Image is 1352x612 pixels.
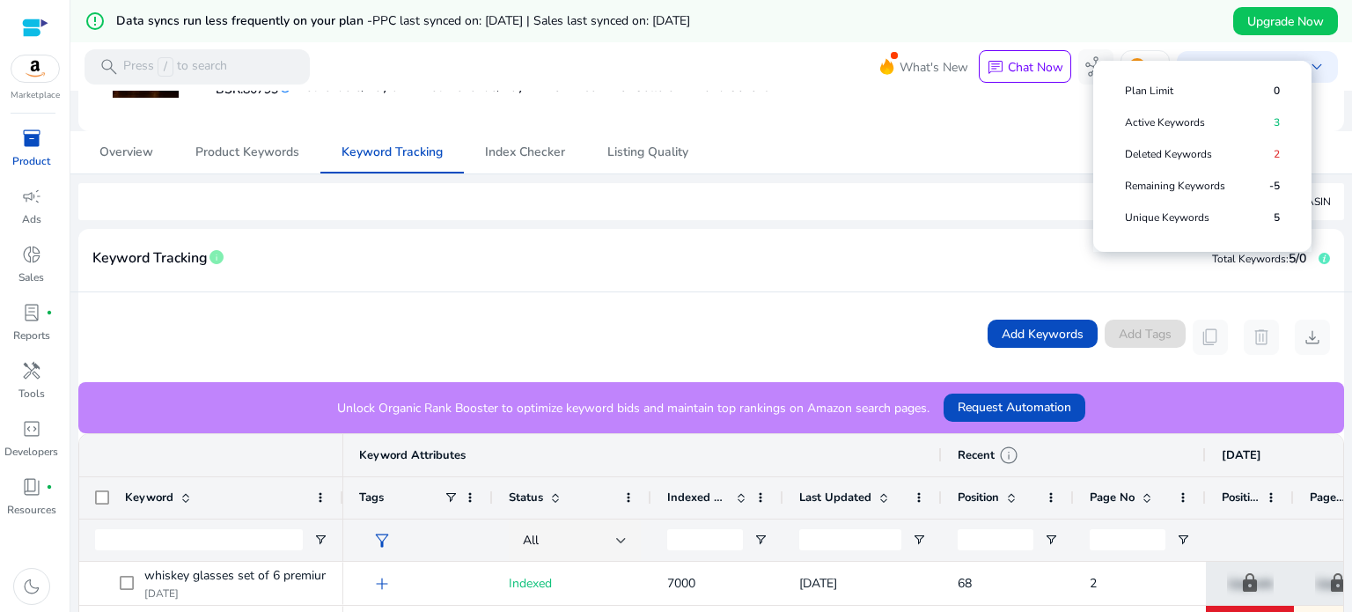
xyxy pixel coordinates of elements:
p: Press to search [123,57,227,77]
p: Reports [13,328,50,343]
span: Unique Keywords [1125,210,1253,225]
span: Page No [1090,490,1135,505]
span: download [1302,327,1323,348]
span: fiber_manual_record [46,309,53,316]
button: Add Keywords [988,320,1098,348]
span: Tags [359,490,384,505]
span: -5 [1269,179,1280,193]
button: hub [1078,49,1113,85]
span: Keyword Attributes [359,447,466,463]
span: lab_profile [21,302,42,323]
span: search [99,56,120,77]
p: Upgrade [1227,565,1274,601]
span: 2 [1090,575,1097,592]
h5: : [691,80,769,95]
button: Open Filter Menu [912,533,926,547]
span: 3 [1274,115,1280,129]
span: add [371,573,393,594]
span: Remaining Keywords [1125,179,1269,193]
span: Position [1222,490,1259,505]
div: Recent [958,445,1019,466]
span: [DATE] [1222,447,1261,463]
span: Indexed [509,575,552,592]
span: Total Keywords: [1212,252,1289,266]
span: Last Updated [799,490,871,505]
span: Index Checker [485,146,565,159]
span: What's New [900,52,968,83]
input: Position Filter Input [958,529,1033,550]
span: keyboard_arrow_down [1306,56,1327,77]
span: code_blocks [21,418,42,439]
span: Page No [1310,490,1347,505]
p: Developers [4,444,58,460]
p: Unlock Organic Rank Booster to optimize keyword bids and maintain top rankings on Amazon search p... [337,399,929,417]
span: chat [987,59,1004,77]
span: 68 [958,575,972,592]
span: Active Keywords [1125,115,1249,129]
span: Request Automation [958,398,1071,417]
span: filter_alt [371,530,393,551]
span: info [998,445,1019,466]
mat-icon: error_outline [84,11,106,32]
button: Request Automation [944,394,1085,422]
span: Plan Limit [1125,84,1217,98]
button: Open Filter Menu [753,533,768,547]
span: Position [958,490,999,505]
input: Indexed Products Filter Input [667,529,743,550]
h5: BSR: [216,78,292,98]
span: Add Keywords [1002,325,1084,343]
span: All [523,532,539,549]
span: Keyword Tracking [342,146,443,159]
span: Keyword Tracking [92,243,208,274]
button: Upgrade Now [1233,7,1338,35]
span: 5 [1274,210,1280,225]
span: inventory_2 [21,128,42,149]
span: dark_mode [21,576,42,597]
span: Deleted Keywords [1125,147,1256,161]
p: IN [1150,51,1162,82]
input: Page No Filter Input [1090,529,1165,550]
span: campaign [21,186,42,207]
p: Tools [18,386,45,402]
button: download [1295,320,1330,355]
span: info [208,248,225,266]
span: whiskey glasses set of 6 premium [144,564,332,588]
span: Status [509,490,543,505]
p: Marketplace [11,89,60,102]
p: Chat Now [1008,59,1063,76]
p: [DATE] [144,586,326,601]
span: [DATE] [799,575,837,592]
span: fiber_manual_record [46,483,53,490]
button: Open Filter Menu [1044,533,1058,547]
span: Upgrade Now [1247,12,1324,31]
span: 0 [1274,84,1280,98]
p: Sales [18,269,44,285]
span: 5/0 [1289,250,1306,267]
span: handyman [21,360,42,381]
img: in.svg [1128,58,1146,76]
span: hub [1085,56,1106,77]
h5: Data syncs run less frequently on your plan - [116,14,690,29]
span: Indexed Products [667,490,729,505]
button: Open Filter Menu [313,533,327,547]
span: Product Keywords [195,146,299,159]
span: Overview [99,146,153,159]
span: 7000 [667,575,695,592]
img: amazon.svg [11,55,59,82]
span: Keyword [125,490,173,505]
span: book_4 [21,476,42,498]
p: Ads [22,211,41,227]
p: Product [12,153,50,169]
span: PPC last synced on: [DATE] | Sales last synced on: [DATE] [372,12,690,29]
input: Last Updated Filter Input [799,529,901,550]
input: Keyword Filter Input [95,529,303,550]
span: 2 [1274,147,1280,161]
span: donut_small [21,244,42,265]
span: Listing Quality [607,146,688,159]
span: / [158,57,173,77]
p: Resources [7,502,56,518]
b: [PERSON_NAME] [1200,58,1299,75]
button: chatChat Now [979,50,1071,84]
button: Open Filter Menu [1176,533,1190,547]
